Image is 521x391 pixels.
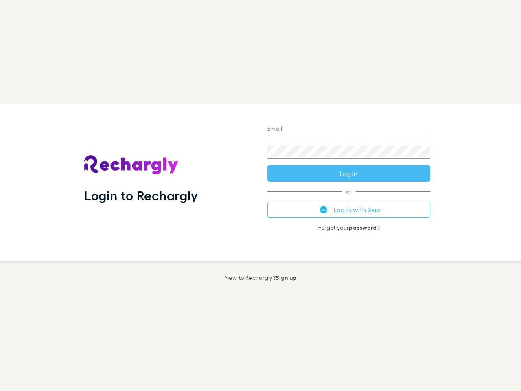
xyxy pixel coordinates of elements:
a: Sign up [276,274,296,281]
a: password [349,224,377,231]
button: Log in [267,165,430,182]
p: Forgot your ? [267,224,430,231]
h1: Login to Rechargly [84,188,198,203]
img: Rechargly's Logo [84,155,179,175]
span: or [267,191,430,192]
button: Log in with Xero [267,202,430,218]
img: Xero's logo [320,206,327,213]
p: New to Rechargly? [225,275,297,281]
